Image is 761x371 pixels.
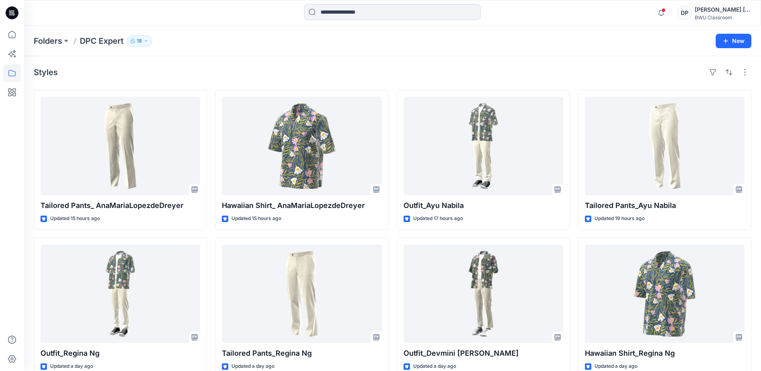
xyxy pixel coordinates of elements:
[222,97,382,195] a: Hawaiian Shirt_ AnaMariaLopezdeDreyer
[222,200,382,211] p: Hawaiian Shirt_ AnaMariaLopezdeDreyer
[231,362,274,371] p: Updated a day ago
[41,200,200,211] p: Tailored Pants_ AnaMariaLopezdeDreyer
[80,35,124,47] p: DPC Expert
[585,245,745,343] a: Hawaiian Shirt_Regina Ng
[41,245,200,343] a: Outfit_Regina Ng
[695,14,751,20] div: BWU Classroom
[222,348,382,359] p: Tailored Pants_Regina Ng
[695,5,751,14] div: [PERSON_NAME] [PERSON_NAME]
[41,97,200,195] a: Tailored Pants_ AnaMariaLopezdeDreyer
[585,97,745,195] a: Tailored Pants_Ayu Nabila
[595,362,637,371] p: Updated a day ago
[41,348,200,359] p: Outfit_Regina Ng
[222,245,382,343] a: Tailored Pants_Regina Ng
[716,34,751,48] button: New
[404,97,563,195] a: Outfit_Ayu Nabila
[585,200,745,211] p: Tailored Pants_Ayu Nabila
[404,348,563,359] p: Outfit_Devmini [PERSON_NAME]
[231,214,281,223] p: Updated 15 hours ago
[413,214,463,223] p: Updated 17 hours ago
[34,67,58,77] h4: Styles
[137,37,142,45] p: 18
[677,6,692,20] div: DP
[404,245,563,343] a: Outfit_Devmini De Silva
[50,362,93,371] p: Updated a day ago
[34,35,62,47] a: Folders
[595,214,645,223] p: Updated 19 hours ago
[585,348,745,359] p: Hawaiian Shirt_Regina Ng
[413,362,456,371] p: Updated a day ago
[404,200,563,211] p: Outfit_Ayu Nabila
[50,214,100,223] p: Updated 15 hours ago
[127,35,152,47] button: 18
